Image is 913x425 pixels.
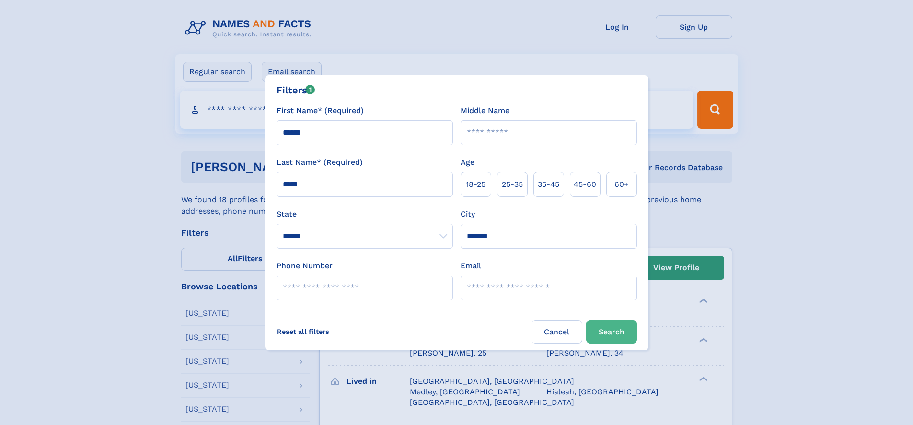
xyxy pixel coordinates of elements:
label: First Name* (Required) [277,105,364,116]
label: Reset all filters [271,320,335,343]
span: 35‑45 [538,179,559,190]
label: City [461,208,475,220]
label: Cancel [532,320,582,344]
span: 25‑35 [502,179,523,190]
div: Filters [277,83,315,97]
span: 45‑60 [574,179,596,190]
span: 60+ [614,179,629,190]
label: Last Name* (Required) [277,157,363,168]
label: Middle Name [461,105,509,116]
button: Search [586,320,637,344]
label: Email [461,260,481,272]
label: Age [461,157,474,168]
label: State [277,208,453,220]
label: Phone Number [277,260,333,272]
span: 18‑25 [466,179,485,190]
